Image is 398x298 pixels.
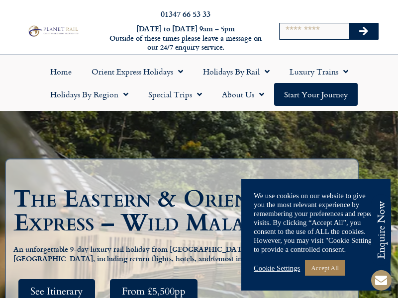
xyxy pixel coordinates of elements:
[254,191,378,254] div: We use cookies on our website to give you the most relevant experience by remembering your prefer...
[193,60,280,83] a: Holidays by Rail
[40,60,82,83] a: Home
[212,83,274,106] a: About Us
[13,187,355,235] h1: The Eastern & Oriental Express – Wild Malaysia
[254,264,300,273] a: Cookie Settings
[13,245,350,264] h5: An unforgettable 9-day luxury rail holiday from [GEOGRAPHIC_DATA] through [GEOGRAPHIC_DATA], incl...
[82,60,193,83] a: Orient Express Holidays
[210,254,218,266] em: the
[122,285,186,298] span: From £5,500pp
[161,8,210,19] a: 01347 66 53 33
[108,24,263,52] h6: [DATE] to [DATE] 9am – 5pm Outside of these times please leave a message on our 24/7 enquiry serv...
[5,60,393,106] nav: Menu
[26,24,80,37] img: Planet Rail Train Holidays Logo
[30,285,83,298] span: See Itinerary
[274,83,358,106] a: Start your Journey
[349,23,378,39] button: Search
[40,83,138,106] a: Holidays by Region
[305,260,345,276] a: Accept All
[138,83,212,106] a: Special Trips
[280,60,358,83] a: Luxury Trains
